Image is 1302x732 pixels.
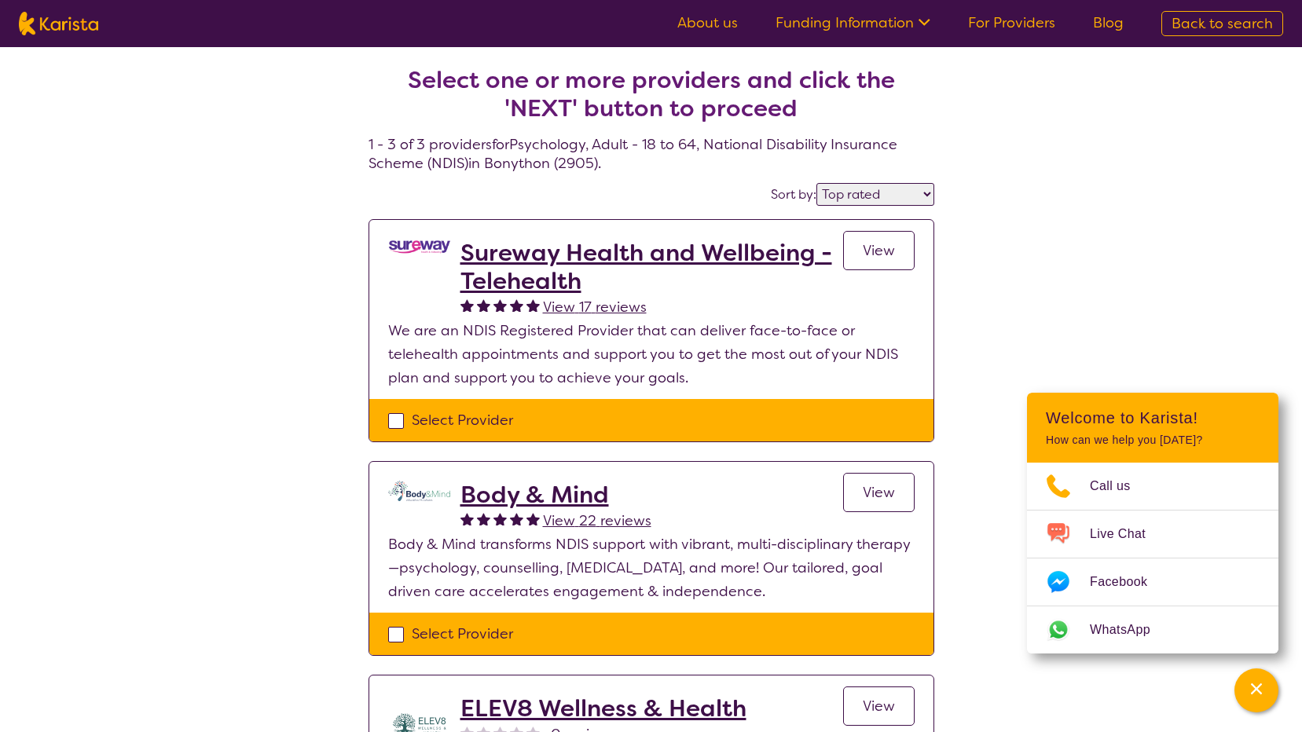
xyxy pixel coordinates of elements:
span: Call us [1090,474,1150,498]
a: Web link opens in a new tab. [1027,606,1278,653]
ul: Choose channel [1027,463,1278,653]
img: fullstar [510,512,523,525]
h2: Welcome to Karista! [1046,408,1260,427]
a: Blog [1093,13,1124,32]
h2: Select one or more providers and click the 'NEXT' button to proceed [387,66,915,123]
span: View 22 reviews [543,511,651,530]
span: Live Chat [1090,522,1164,546]
span: View [863,483,895,502]
img: fullstar [460,512,474,525]
h4: 1 - 3 of 3 providers for Psychology , Adult - 18 to 64 , National Disability Insurance Scheme (ND... [369,28,934,173]
a: Sureway Health and Wellbeing - Telehealth [460,239,843,295]
a: ELEV8 Wellness & Health [460,694,746,723]
a: Back to search [1161,11,1283,36]
a: About us [677,13,738,32]
img: fullstar [493,298,507,312]
a: View [843,686,915,726]
img: fullstar [477,298,490,312]
span: Facebook [1090,570,1166,594]
img: fullstar [460,298,474,312]
span: View [863,241,895,260]
img: fullstar [477,512,490,525]
a: View [843,473,915,512]
p: How can we help you [DATE]? [1046,434,1260,447]
img: Karista logo [19,12,98,35]
a: View 22 reviews [543,509,651,533]
button: Channel Menu [1234,668,1278,712]
div: Channel Menu [1027,393,1278,653]
span: WhatsApp [1090,618,1169,642]
img: fullstar [493,512,507,525]
a: For Providers [968,13,1055,32]
a: View 17 reviews [543,295,647,319]
label: Sort by: [771,186,816,203]
img: fullstar [526,512,540,525]
img: fullstar [526,298,540,312]
img: vgwqq8bzw4bddvbx0uac.png [388,239,451,255]
span: View 17 reviews [543,298,647,317]
a: Funding Information [776,13,930,32]
a: Body & Mind [460,481,651,509]
p: Body & Mind transforms NDIS support with vibrant, multi-disciplinary therapy—psychology, counsell... [388,533,915,603]
img: qmpolprhjdhzpcuekzqg.svg [388,481,451,501]
img: fullstar [510,298,523,312]
span: Back to search [1172,14,1273,33]
a: View [843,231,915,270]
span: View [863,697,895,716]
p: We are an NDIS Registered Provider that can deliver face-to-face or telehealth appointments and s... [388,319,915,390]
